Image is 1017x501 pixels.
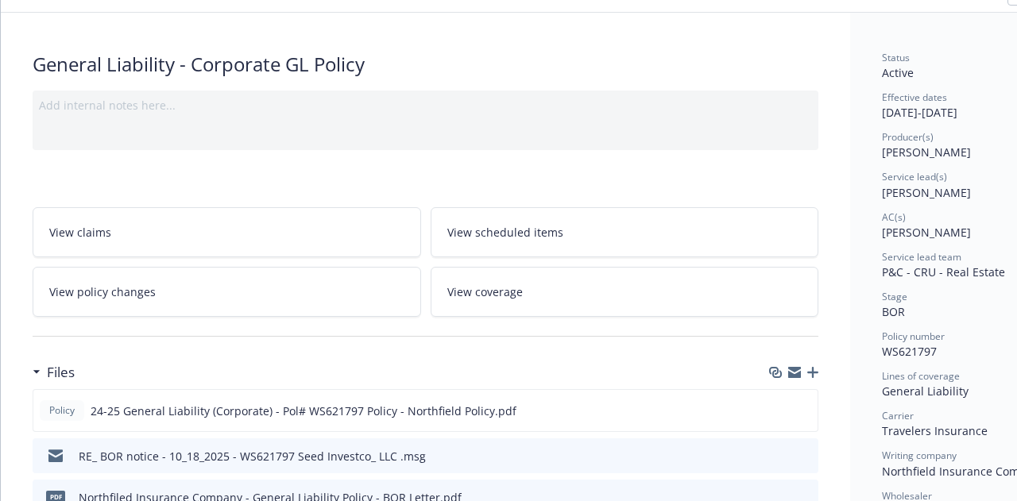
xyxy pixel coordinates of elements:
[772,448,785,464] button: download file
[882,369,960,383] span: Lines of coverage
[39,97,812,114] div: Add internal notes here...
[882,449,957,462] span: Writing company
[882,185,971,200] span: [PERSON_NAME]
[882,409,914,422] span: Carrier
[882,423,988,438] span: Travelers Insurance
[882,170,947,183] span: Service lead(s)
[882,330,945,343] span: Policy number
[882,145,971,160] span: [PERSON_NAME]
[798,448,812,464] button: preview file
[882,130,934,144] span: Producer(s)
[768,403,781,419] button: download file
[47,362,75,383] h3: Files
[33,207,421,257] a: View claims
[33,362,75,383] div: Files
[882,264,1005,279] span: P&C - CRU - Real Estate
[91,403,516,419] span: 24-25 General Liability (Corporate) - Pol# WS621797 Policy - Northfield Policy.pdf
[882,65,914,80] span: Active
[46,403,78,418] span: Policy
[447,224,563,241] span: View scheduled items
[882,250,961,264] span: Service lead team
[431,267,819,317] a: View coverage
[882,91,947,104] span: Effective dates
[794,403,811,419] button: preview file
[882,225,971,240] span: [PERSON_NAME]
[882,290,907,303] span: Stage
[79,448,426,464] div: RE_ BOR notice - 10_18_2025 - WS621797 Seed Investco_ LLC .msg
[447,283,523,300] span: View coverage
[33,51,818,78] div: General Liability - Corporate GL Policy
[49,283,156,300] span: View policy changes
[882,344,937,359] span: WS621797
[882,210,906,224] span: AC(s)
[33,267,421,317] a: View policy changes
[431,207,819,257] a: View scheduled items
[49,224,111,241] span: View claims
[882,304,905,319] span: BOR
[882,51,910,64] span: Status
